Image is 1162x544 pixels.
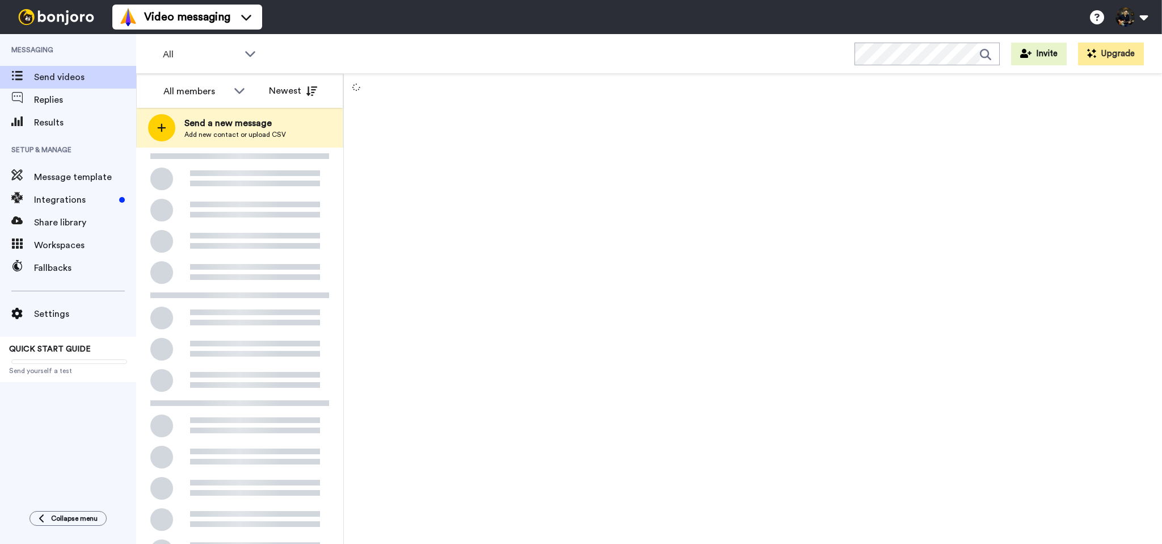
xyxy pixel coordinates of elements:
img: vm-color.svg [119,8,137,26]
button: Invite [1011,43,1067,65]
span: QUICK START GUIDE [9,345,91,353]
span: Settings [34,307,136,321]
span: Send a new message [184,116,286,130]
span: Send videos [34,70,136,84]
span: Replies [34,93,136,107]
span: Share library [34,216,136,229]
span: Message template [34,170,136,184]
span: Send yourself a test [9,366,127,375]
button: Upgrade [1078,43,1144,65]
span: Workspaces [34,238,136,252]
span: Fallbacks [34,261,136,275]
img: bj-logo-header-white.svg [14,9,99,25]
div: All members [163,85,228,98]
span: Video messaging [144,9,230,25]
span: Integrations [34,193,115,207]
span: Results [34,116,136,129]
span: Collapse menu [51,514,98,523]
button: Collapse menu [30,511,107,526]
span: All [163,48,239,61]
button: Newest [260,79,326,102]
span: Add new contact or upload CSV [184,130,286,139]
